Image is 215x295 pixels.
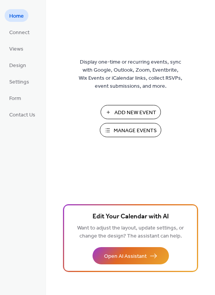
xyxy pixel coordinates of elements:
button: Manage Events [100,123,161,137]
span: Settings [9,78,29,86]
span: Form [9,95,21,103]
span: Want to adjust the layout, update settings, or change the design? The assistant can help. [77,223,184,241]
a: Contact Us [5,108,40,121]
span: Open AI Assistant [104,252,147,261]
a: Connect [5,26,34,38]
span: Display one-time or recurring events, sync with Google, Outlook, Zoom, Eventbrite, Wix Events or ... [79,58,182,90]
a: Home [5,9,28,22]
span: Edit Your Calendar with AI [93,211,169,222]
a: Views [5,42,28,55]
a: Design [5,59,31,71]
span: Views [9,45,23,53]
span: Home [9,12,24,20]
button: Add New Event [101,105,161,119]
a: Form [5,92,26,104]
button: Open AI Assistant [93,247,169,264]
span: Add New Event [114,109,156,117]
span: Design [9,62,26,70]
span: Manage Events [114,127,157,135]
span: Contact Us [9,111,35,119]
a: Settings [5,75,34,88]
span: Connect [9,29,30,37]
